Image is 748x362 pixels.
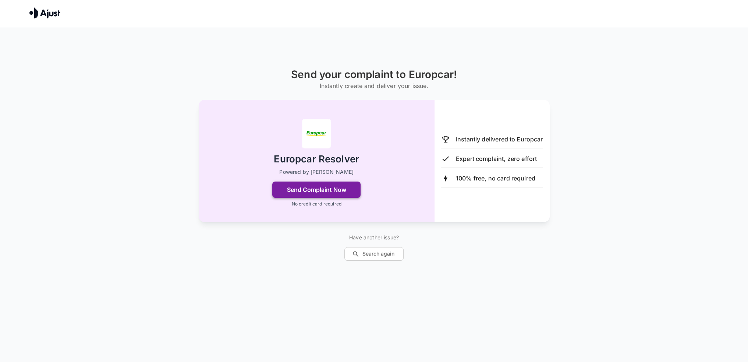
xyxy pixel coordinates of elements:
button: Send Complaint Now [272,182,361,198]
p: Have another issue? [344,234,404,241]
h2: Europcar Resolver [274,153,359,166]
p: No credit card required [291,201,341,207]
img: Ajust [29,7,60,18]
h1: Send your complaint to Europcar! [291,68,457,81]
h6: Instantly create and deliver your issue. [291,81,457,91]
p: 100% free, no card required [456,174,535,183]
p: Instantly delivered to Europcar [456,135,543,144]
p: Powered by [PERSON_NAME] [279,168,354,176]
p: Expert complaint, zero effort [456,154,537,163]
button: Search again [344,247,404,261]
img: Europcar [302,119,331,148]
